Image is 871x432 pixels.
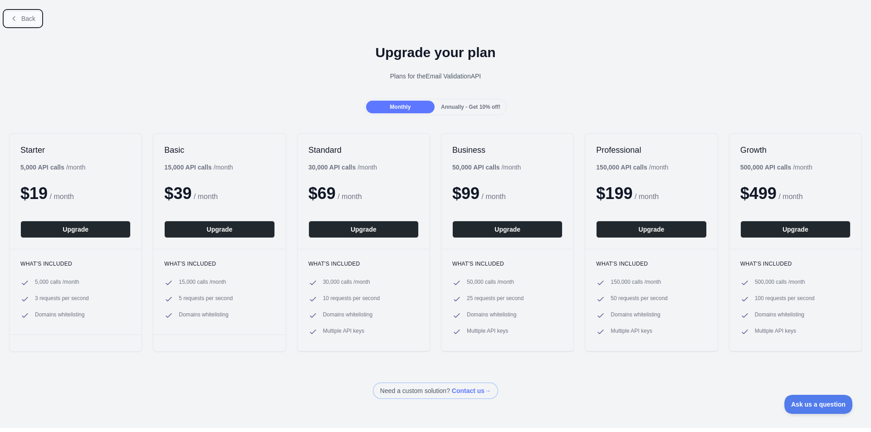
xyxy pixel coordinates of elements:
div: / month [596,163,668,172]
h2: Business [452,145,563,155]
iframe: Toggle Customer Support [784,395,853,414]
h2: Standard [308,145,419,155]
h2: Professional [596,145,706,155]
div: / month [308,163,377,172]
span: $ 99 [452,184,480,203]
b: 30,000 API calls [308,164,356,171]
span: $ 199 [596,184,632,203]
b: 150,000 API calls [596,164,647,171]
div: / month [452,163,521,172]
b: 50,000 API calls [452,164,500,171]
